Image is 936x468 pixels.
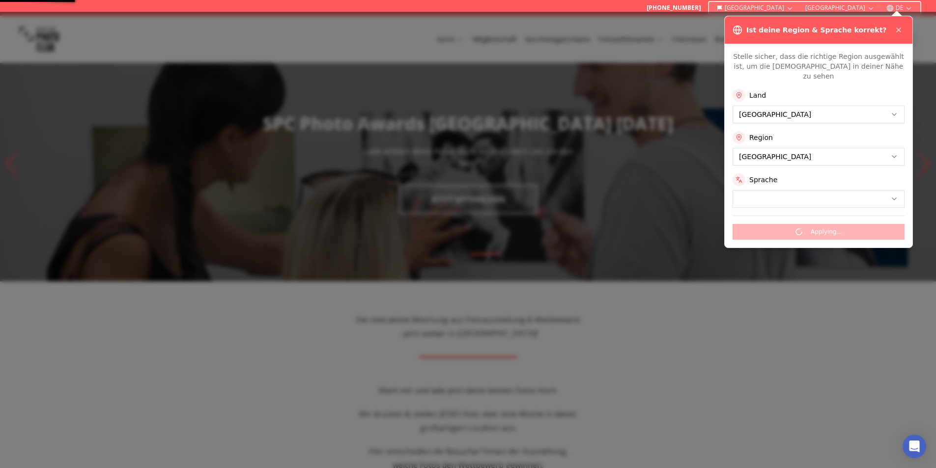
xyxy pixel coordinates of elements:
[647,4,701,12] a: [PHONE_NUMBER]
[882,2,916,14] button: DE
[749,175,777,185] label: Sprache
[749,90,766,100] label: Land
[903,435,926,458] div: Open Intercom Messenger
[713,2,798,14] button: [GEOGRAPHIC_DATA]
[746,25,886,35] h3: Ist deine Region & Sprache korrekt?
[749,133,773,142] label: Region
[733,52,905,81] p: Stelle sicher, dass die richtige Region ausgewählt ist, um die [DEMOGRAPHIC_DATA] in deiner Nähe ...
[801,2,879,14] button: [GEOGRAPHIC_DATA]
